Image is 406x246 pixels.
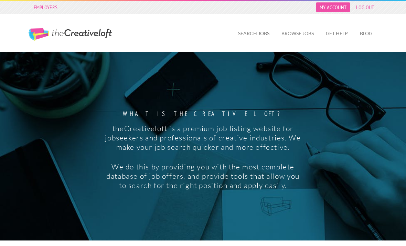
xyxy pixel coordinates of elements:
a: Log Out [353,2,377,12]
p: theCreativeloft is a premium job listing website for jobseekers and professionals of creative ind... [104,124,302,152]
a: Get Help [320,26,353,41]
strong: What is the creative loft? [104,111,302,117]
a: Browse Jobs [276,26,319,41]
a: Blog [354,26,378,41]
p: We do this by providing you with the most complete database of job offers, and provide tools that... [104,162,302,190]
a: The Creative Loft [29,28,112,41]
a: Employers [30,2,61,12]
a: My Account [316,2,350,12]
a: Search Jobs [233,26,275,41]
